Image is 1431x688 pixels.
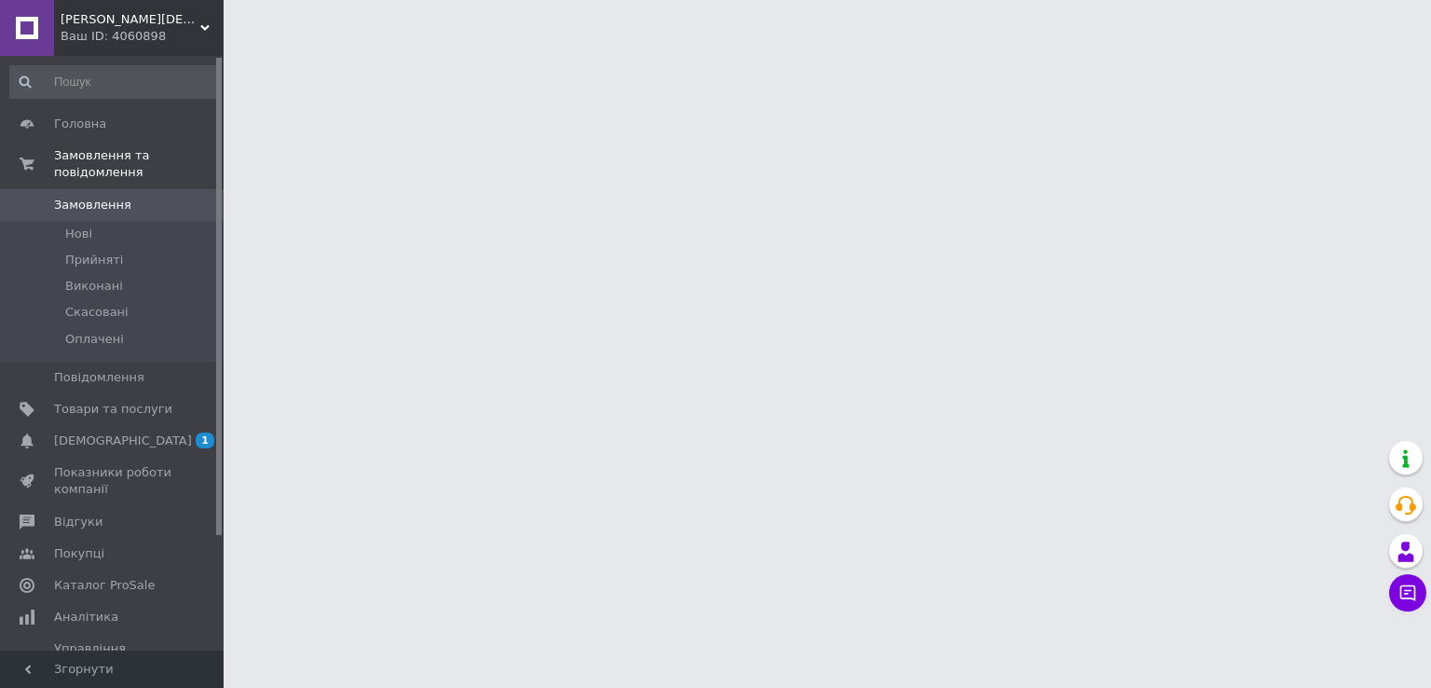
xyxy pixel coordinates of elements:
[54,640,172,674] span: Управління сайтом
[9,65,220,99] input: Пошук
[54,147,224,181] span: Замовлення та повідомлення
[54,369,144,386] span: Повідомлення
[61,28,224,45] div: Ваш ID: 4060898
[65,304,129,321] span: Скасовані
[54,545,104,562] span: Покупці
[65,331,124,348] span: Оплачені
[54,433,192,449] span: [DEMOGRAPHIC_DATA]
[54,401,172,418] span: Товари та послуги
[196,433,214,448] span: 1
[54,514,102,530] span: Відгуки
[65,278,123,295] span: Виконані
[54,577,155,594] span: Каталог ProSale
[65,226,92,242] span: Нові
[54,464,172,498] span: Показники роботи компанії
[54,116,106,132] span: Головна
[61,11,200,28] span: SONA Ayurveda
[54,197,131,213] span: Замовлення
[1389,574,1426,612] button: Чат з покупцем
[65,252,123,268] span: Прийняті
[54,609,118,626] span: Аналітика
